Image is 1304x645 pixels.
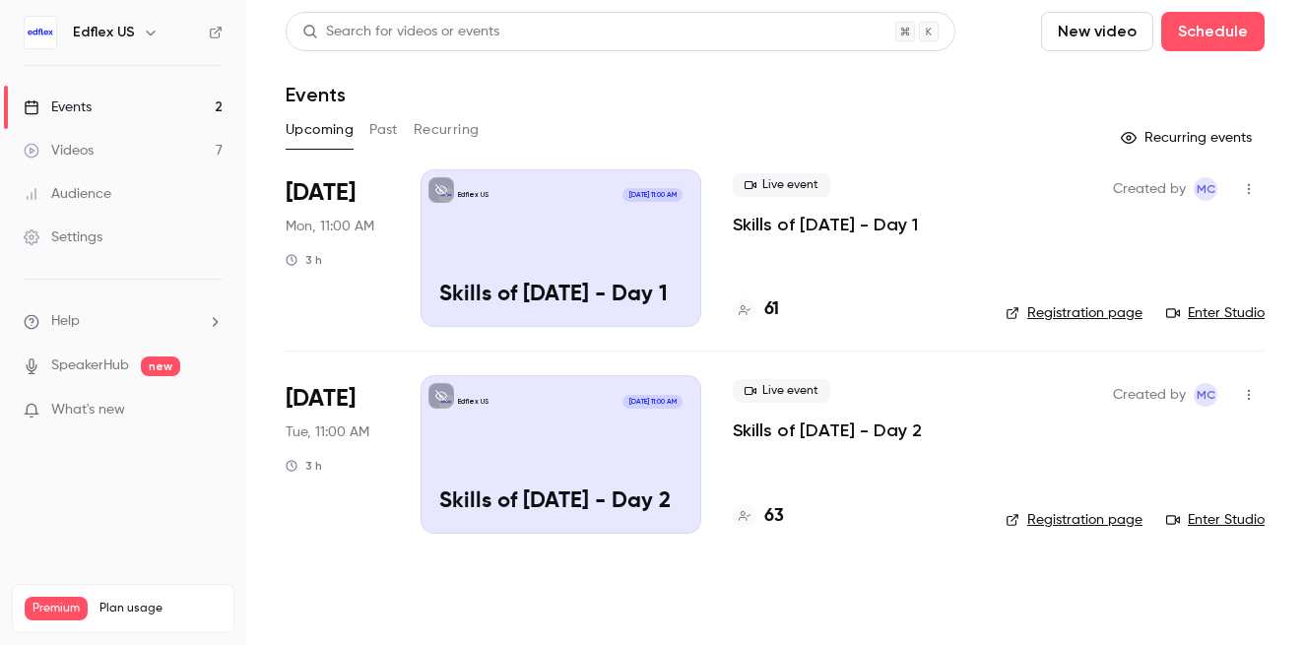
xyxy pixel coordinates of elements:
span: [DATE] [286,383,356,415]
a: Registration page [1006,303,1142,323]
p: Edflex US [458,190,489,200]
a: Registration page [1006,510,1142,530]
p: Skills of [DATE] - Day 1 [439,283,683,308]
button: Past [369,114,398,146]
a: Skills of [DATE] - Day 1 [733,213,918,236]
span: Manon Cousin [1194,383,1217,407]
h4: 63 [764,503,784,530]
iframe: Noticeable Trigger [199,402,223,419]
a: Enter Studio [1166,510,1265,530]
h1: Events [286,83,346,106]
a: 61 [733,296,779,323]
button: Schedule [1161,12,1265,51]
div: Settings [24,227,102,247]
span: Tue, 11:00 AM [286,422,369,442]
button: New video [1041,12,1153,51]
a: Skills of Tomorrow - Day 1Edflex US[DATE] 11:00 AMSkills of [DATE] - Day 1 [421,169,701,327]
a: SpeakerHub [51,355,129,376]
span: Created by [1113,383,1186,407]
span: What's new [51,400,125,420]
a: 63 [733,503,784,530]
p: Skills of [DATE] - Day 2 [439,489,683,515]
span: Live event [733,173,830,197]
a: Skills of [DATE] - Day 2 [733,419,922,442]
span: [DATE] 11:00 AM [622,188,682,202]
span: new [141,356,180,376]
div: Sep 15 Mon, 11:00 AM (America/New York) [286,169,389,327]
span: Plan usage [99,601,222,616]
div: Search for videos or events [302,22,499,42]
a: Skills of Tomorrow - Day 2Edflex US[DATE] 11:00 AMSkills of [DATE] - Day 2 [421,375,701,533]
h6: Edflex US [73,23,135,42]
div: 3 h [286,252,322,268]
div: Events [24,97,92,117]
button: Recurring events [1112,122,1265,154]
span: Mon, 11:00 AM [286,217,374,236]
div: 3 h [286,458,322,474]
button: Upcoming [286,114,354,146]
p: Edflex US [458,397,489,407]
span: Created by [1113,177,1186,201]
span: MC [1197,383,1215,407]
span: Help [51,311,80,332]
span: Premium [25,597,88,620]
a: Enter Studio [1166,303,1265,323]
img: Edflex US [25,17,56,48]
span: Live event [733,379,830,403]
button: Recurring [414,114,480,146]
li: help-dropdown-opener [24,311,223,332]
div: Audience [24,184,111,204]
h4: 61 [764,296,779,323]
div: Videos [24,141,94,161]
span: Manon Cousin [1194,177,1217,201]
div: Sep 16 Tue, 11:00 AM (America/New York) [286,375,389,533]
span: [DATE] 11:00 AM [622,395,682,409]
span: [DATE] [286,177,356,209]
span: MC [1197,177,1215,201]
